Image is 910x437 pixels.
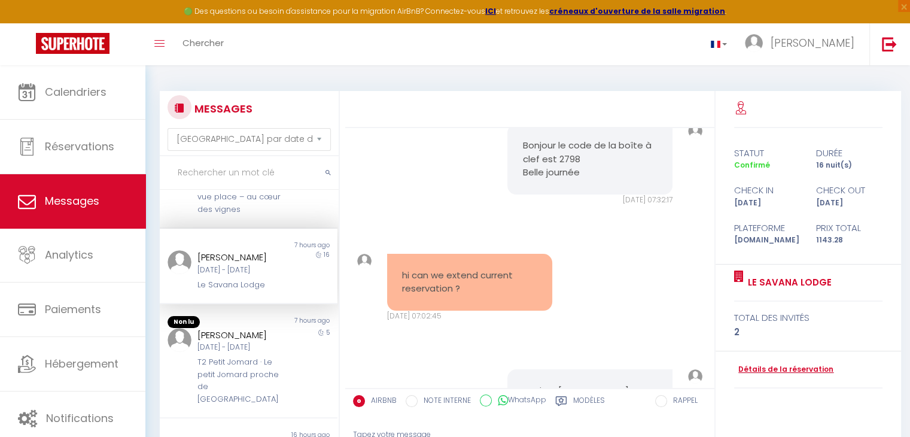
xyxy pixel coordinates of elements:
[168,316,200,328] span: Non lu
[45,247,93,262] span: Analytics
[197,342,285,353] div: [DATE] - [DATE]
[485,6,496,16] a: ICI
[46,411,114,426] span: Notifications
[197,279,285,291] div: Le Savana Lodge
[736,23,869,65] a: ... [PERSON_NAME]
[10,5,45,41] button: Ouvrir le widget de chat LiveChat
[573,395,605,410] label: Modèles
[197,265,285,276] div: [DATE] - [DATE]
[174,23,233,65] a: Chercher
[734,160,770,170] span: Confirmé
[197,328,285,342] div: [PERSON_NAME]
[726,146,808,160] div: statut
[197,356,285,405] div: T2 Petit Jomard · Le petit Jomard proche de [GEOGRAPHIC_DATA]
[744,275,832,290] a: Le Savana Lodge
[168,250,191,274] img: ...
[197,179,285,216] div: T2 moderne & ancien vue place – au cœur des vignes
[197,250,285,265] div: [PERSON_NAME]
[688,124,702,138] img: ...
[45,193,99,208] span: Messages
[492,394,546,408] label: WhatsApp
[734,364,833,375] a: Détails de la réservation
[734,311,882,325] div: total des invités
[808,235,890,246] div: 1143.28
[168,328,191,352] img: ...
[522,139,658,180] pre: Bonjour le code de la boîte à clef est 2798 Belle journée
[248,241,337,250] div: 7 hours ago
[808,198,890,209] div: [DATE]
[726,183,808,198] div: check in
[734,325,882,339] div: 2
[549,6,725,16] a: créneaux d'ouverture de la salle migration
[36,33,109,54] img: Super Booking
[402,269,537,296] pre: hi can we extend current reservation ?
[182,37,224,49] span: Chercher
[808,221,890,235] div: Prix total
[667,395,698,408] label: RAPPEL
[808,146,890,160] div: durée
[324,250,330,259] span: 16
[160,156,339,190] input: Rechercher un mot clé
[365,395,397,408] label: AIRBNB
[507,195,672,206] div: [DATE] 07:32:17
[45,84,106,99] span: Calendriers
[45,139,114,154] span: Réservations
[808,160,890,171] div: 16 nuit(s)
[726,221,808,235] div: Plateforme
[771,35,854,50] span: [PERSON_NAME]
[726,235,808,246] div: [DOMAIN_NAME]
[745,34,763,52] img: ...
[387,311,552,322] div: [DATE] 07:02:45
[45,356,118,371] span: Hébergement
[882,37,897,51] img: logout
[191,95,252,122] h3: MESSAGES
[418,395,471,408] label: NOTE INTERNE
[45,302,101,317] span: Paiements
[248,316,337,328] div: 7 hours ago
[688,369,702,384] img: ...
[326,328,330,337] span: 5
[808,183,890,198] div: check out
[357,254,372,268] img: ...
[726,198,808,209] div: [DATE]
